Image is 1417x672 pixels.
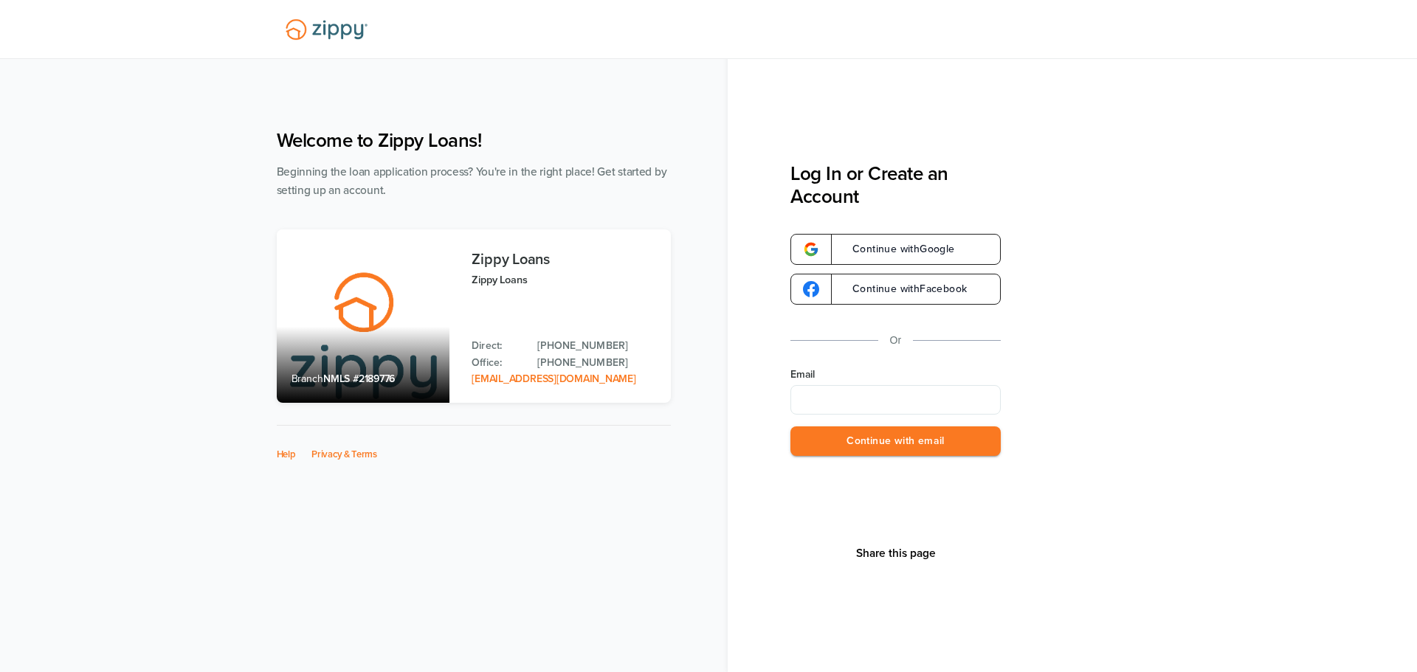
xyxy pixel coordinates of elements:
p: Zippy Loans [472,271,655,288]
a: Direct Phone: 512-975-2947 [537,338,655,354]
a: Email Address: zippyguide@zippymh.com [472,373,635,385]
a: Help [277,448,296,460]
a: google-logoContinue withFacebook [790,274,1001,305]
h3: Zippy Loans [472,252,655,268]
h3: Log In or Create an Account [790,162,1001,208]
span: NMLS #2189776 [323,373,395,385]
img: google-logo [803,281,819,297]
a: Privacy & Terms [311,448,377,460]
button: Continue with email [790,426,1001,457]
a: google-logoContinue withGoogle [790,234,1001,265]
p: Office: [472,355,523,371]
label: Email [790,367,1001,382]
span: Continue with Google [838,244,955,254]
a: Office Phone: 512-975-2947 [537,355,655,371]
p: Direct: [472,338,523,354]
button: Share This Page [852,546,940,561]
p: Or [890,331,902,350]
img: google-logo [803,241,819,257]
span: Branch [292,373,324,385]
h1: Welcome to Zippy Loans! [277,129,671,152]
span: Continue with Facebook [838,284,967,294]
input: Email Address [790,385,1001,415]
span: Beginning the loan application process? You're in the right place! Get started by setting up an a... [277,165,667,197]
img: Lender Logo [277,13,376,46]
